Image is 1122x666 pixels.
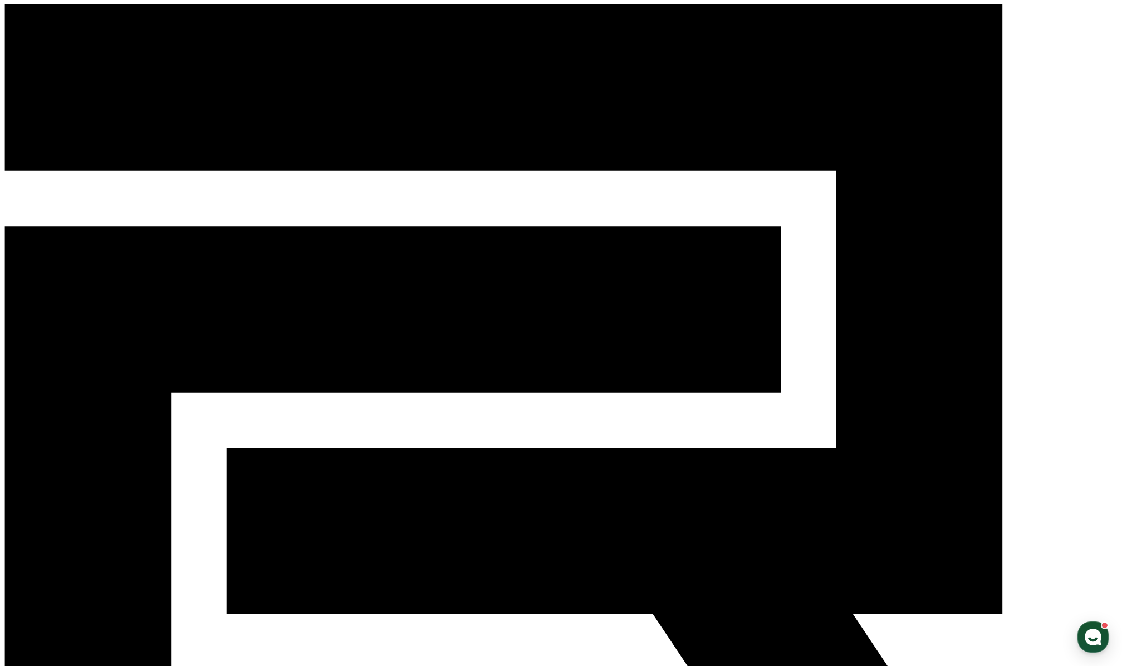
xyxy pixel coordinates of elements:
[144,353,214,381] a: 설정
[74,353,144,381] a: 대화
[102,370,115,379] span: 대화
[172,370,185,379] span: 설정
[3,353,74,381] a: 홈
[35,370,42,379] span: 홈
